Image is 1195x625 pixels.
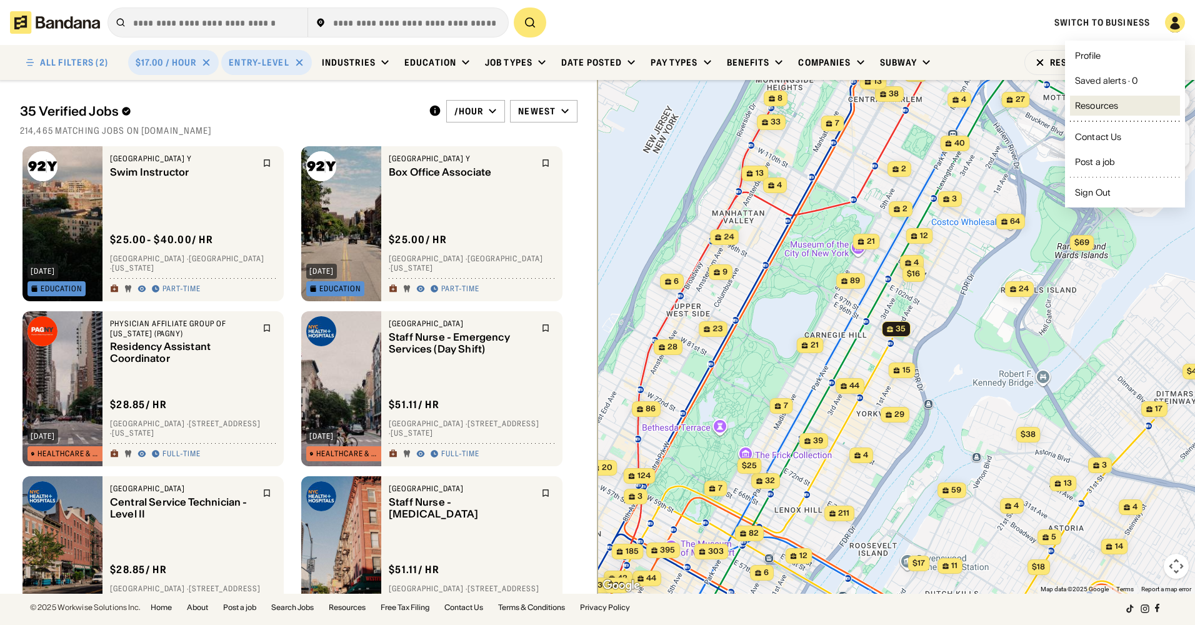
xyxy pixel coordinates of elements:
[813,436,823,446] span: 39
[667,342,677,352] span: 28
[880,57,917,68] div: Subway
[1051,532,1056,542] span: 5
[1070,71,1180,91] a: Saved alerts · 0
[27,151,57,181] img: 92nd Street Y logo
[799,551,807,561] span: 12
[1032,562,1045,571] span: $18
[1141,586,1191,592] a: Report a map error
[889,89,899,99] span: 38
[1054,17,1150,28] a: Switch to Business
[110,484,255,494] div: [GEOGRAPHIC_DATA]
[1155,404,1162,414] span: 17
[1075,76,1137,85] div: Saved alerts · 0
[867,236,875,247] span: 21
[1102,460,1107,471] span: 3
[162,449,201,459] div: Full-time
[1075,188,1111,197] div: Sign Out
[518,106,556,117] div: Newest
[863,450,868,461] span: 4
[20,104,419,119] div: 35 Verified Jobs
[1014,501,1019,511] span: 4
[951,561,957,571] span: 11
[1070,96,1180,116] a: Resources
[952,194,957,204] span: 3
[110,154,255,164] div: [GEOGRAPHIC_DATA] Y
[441,284,479,294] div: Part-time
[1019,284,1029,294] span: 24
[601,577,642,594] a: Open this area in Google Maps (opens a new window)
[389,496,534,520] div: Staff Nurse - [MEDICAL_DATA]
[498,604,565,611] a: Terms & Conditions
[454,106,484,117] div: /hour
[110,584,276,603] div: [GEOGRAPHIC_DATA] · [STREET_ADDRESS] · [US_STATE]
[1016,94,1025,105] span: 27
[389,563,439,576] div: $ 51.11 / hr
[914,257,919,268] span: 4
[1075,132,1121,141] div: Contact Us
[389,319,534,329] div: [GEOGRAPHIC_DATA]
[162,284,201,294] div: Part-time
[110,233,213,246] div: $ 25.00 - $40.00 / hr
[31,267,55,275] div: [DATE]
[389,484,534,494] div: [GEOGRAPHIC_DATA]
[727,57,770,68] div: Benefits
[1075,101,1118,110] div: Resources
[951,485,961,496] span: 59
[441,449,479,459] div: Full-time
[749,528,759,539] span: 82
[1115,541,1123,552] span: 14
[561,57,622,68] div: Date Posted
[1070,127,1180,147] a: Contact Us
[798,57,851,68] div: Companies
[1075,157,1115,166] div: Post a job
[777,93,782,104] span: 8
[223,604,256,611] a: Post a job
[765,476,775,486] span: 32
[712,324,722,334] span: 23
[30,604,141,611] div: © 2025 Workwise Solutions Inc.
[229,57,289,68] div: Entry-Level
[602,462,612,473] span: 20
[319,285,361,292] div: Education
[316,450,382,457] div: Healthcare & Mental Health
[389,166,534,178] div: Box Office Associate
[811,340,819,351] span: 21
[907,269,920,278] span: $16
[110,341,255,365] div: Residency Assistant Coordinator
[1021,429,1036,439] span: $38
[110,254,276,273] div: [GEOGRAPHIC_DATA] · [GEOGRAPHIC_DATA] · [US_STATE]
[954,138,965,149] span: 40
[41,285,82,292] div: Education
[309,267,334,275] div: [DATE]
[651,57,697,68] div: Pay Types
[389,331,534,355] div: Staff Nurse - Emergency Services (Day Shift)
[27,316,57,346] img: Physician Affiliate Group of New York (PAGNY) logo
[724,232,734,242] span: 24
[742,461,757,470] span: $25
[626,546,639,557] span: 185
[912,558,925,567] span: $17
[718,483,722,494] span: 7
[835,118,839,129] span: 7
[389,254,555,273] div: [GEOGRAPHIC_DATA] · [GEOGRAPHIC_DATA] · [US_STATE]
[1074,237,1089,247] span: $69
[389,233,447,246] div: $ 25.00 / hr
[961,94,966,105] span: 4
[389,398,439,411] div: $ 51.11 / hr
[850,276,860,286] span: 89
[660,545,675,556] span: 395
[20,144,577,594] div: grid
[777,180,782,191] span: 4
[1132,502,1137,512] span: 4
[1064,478,1072,489] span: 13
[894,409,904,420] span: 29
[136,57,197,68] div: $17.00 / hour
[902,204,907,214] span: 2
[920,231,928,241] span: 12
[110,319,255,338] div: Physician Affiliate Group of [US_STATE] (PAGNY)
[110,398,167,411] div: $ 28.85 / hr
[20,125,577,136] div: 214,465 matching jobs on [DOMAIN_NAME]
[1075,51,1101,60] div: Profile
[771,117,781,127] span: 33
